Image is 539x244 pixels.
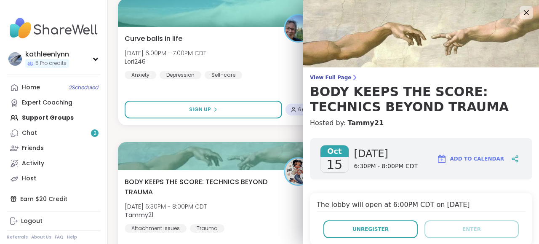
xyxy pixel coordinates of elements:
div: Friends [22,144,44,153]
a: Activity [7,156,101,171]
span: Enter [462,225,481,233]
span: Oct [320,145,349,157]
a: About Us [31,234,51,240]
button: Enter [424,220,519,238]
div: Expert Coaching [22,99,72,107]
span: 2 [93,130,96,137]
button: Add to Calendar [433,149,508,169]
span: 5 Pro credits [35,60,67,67]
img: ShareWell Logomark [437,154,447,164]
span: [DATE] [354,147,418,161]
h4: Hosted by: [310,118,532,128]
div: Activity [22,159,44,168]
span: Curve balls in life [125,34,182,44]
a: Help [67,234,77,240]
span: [DATE] 6:00PM - 7:00PM CDT [125,49,206,57]
a: Tammy21 [347,118,384,128]
h4: The lobby will open at 6:00PM CDT on [DATE] [317,200,526,212]
span: [DATE] 6:30PM - 8:00PM CDT [125,202,207,211]
a: FAQ [55,234,64,240]
span: 15 [326,157,342,172]
a: Friends [7,141,101,156]
button: Unregister [323,220,418,238]
button: Sign Up [125,101,282,118]
a: Referrals [7,234,28,240]
img: Tammy21 [285,158,311,185]
span: 6 / 8 [298,106,307,113]
a: Host [7,171,101,186]
div: Self-care [205,71,242,79]
div: Logout [21,217,43,225]
span: 6:30PM - 8:00PM CDT [354,162,418,171]
div: kathleenlynn [25,50,69,59]
h3: BODY KEEPS THE SCORE: TECHNICS BEYOND TRAUMA [310,84,532,115]
span: Unregister [352,225,389,233]
img: ShareWell Nav Logo [7,13,101,43]
div: Anxiety [125,71,156,79]
b: Tammy21 [125,211,153,219]
div: Home [22,83,40,92]
div: Earn $20 Credit [7,191,101,206]
a: Chat2 [7,126,101,141]
div: Chat [22,129,37,137]
span: BODY KEEPS THE SCORE: TECHNICS BEYOND TRAUMA [125,177,275,197]
a: Home2Scheduled [7,80,101,95]
div: Host [22,174,36,183]
span: 2 Scheduled [69,84,99,91]
img: Lori246 [285,15,311,41]
a: Logout [7,214,101,229]
span: View Full Page [310,74,532,81]
div: Trauma [190,224,224,233]
b: Lori246 [125,57,146,66]
img: kathleenlynn [8,52,22,66]
div: Attachment issues [125,224,187,233]
div: Depression [160,71,201,79]
span: Sign Up [189,106,211,113]
a: Expert Coaching [7,95,101,110]
span: Add to Calendar [450,155,504,163]
a: View Full PageBODY KEEPS THE SCORE: TECHNICS BEYOND TRAUMA [310,74,532,115]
